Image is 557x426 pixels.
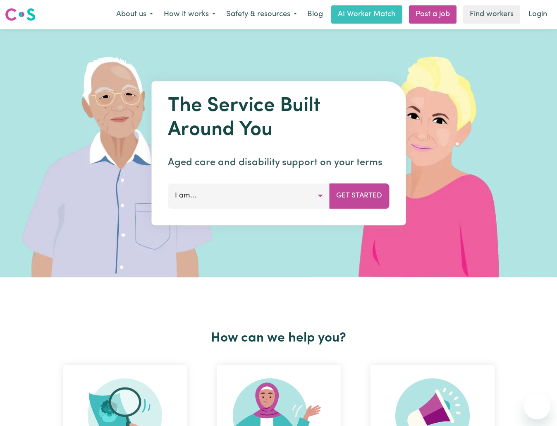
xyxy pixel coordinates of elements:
[158,6,221,23] button: How it works
[302,5,328,24] a: Blog
[5,5,36,24] a: Careseekers logo
[48,330,509,346] h2: How can we help you?
[221,6,302,23] button: Safety & resources
[5,7,36,22] img: Careseekers logo
[524,5,552,24] a: Login
[329,183,389,208] button: Get Started
[111,6,158,23] button: About us
[168,94,389,142] h1: The Service Built Around You
[524,393,550,419] iframe: Button to launch messaging window
[168,155,389,170] p: Aged care and disability support on your terms
[463,5,520,24] a: Find workers
[409,5,457,24] a: Post a job
[168,183,330,208] button: I am...
[331,5,402,24] a: AI Worker Match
